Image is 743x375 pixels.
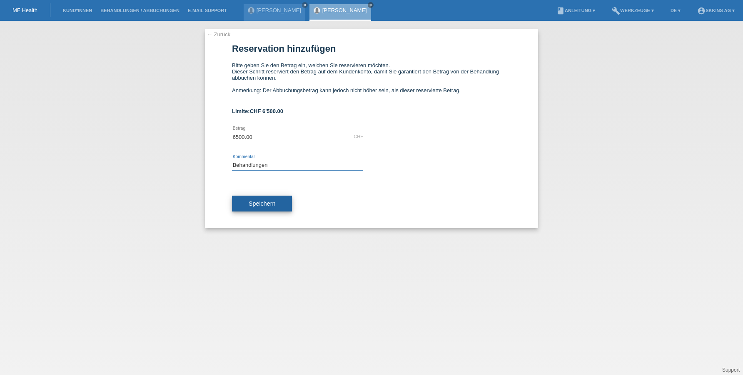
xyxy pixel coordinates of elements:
[693,8,739,13] a: account_circleSKKINS AG ▾
[207,31,230,38] a: ← Zurück
[368,2,374,8] a: close
[232,196,292,211] button: Speichern
[556,7,565,15] i: book
[697,7,706,15] i: account_circle
[302,2,308,8] a: close
[322,7,367,13] a: [PERSON_NAME]
[232,62,511,100] div: Bitte geben Sie den Betrag ein, welchen Sie reservieren möchten. Dieser Schritt reserviert den Be...
[552,8,599,13] a: bookAnleitung ▾
[257,7,301,13] a: [PERSON_NAME]
[59,8,96,13] a: Kund*innen
[250,108,283,114] span: CHF 6'500.00
[232,43,511,54] h1: Reservation hinzufügen
[232,108,283,114] b: Limite:
[354,134,363,139] div: CHF
[608,8,658,13] a: buildWerkzeuge ▾
[666,8,685,13] a: DE ▾
[369,3,373,7] i: close
[303,3,307,7] i: close
[612,7,620,15] i: build
[249,200,275,207] span: Speichern
[722,367,740,373] a: Support
[96,8,184,13] a: Behandlungen / Abbuchungen
[184,8,231,13] a: E-Mail Support
[12,7,37,13] a: MF Health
